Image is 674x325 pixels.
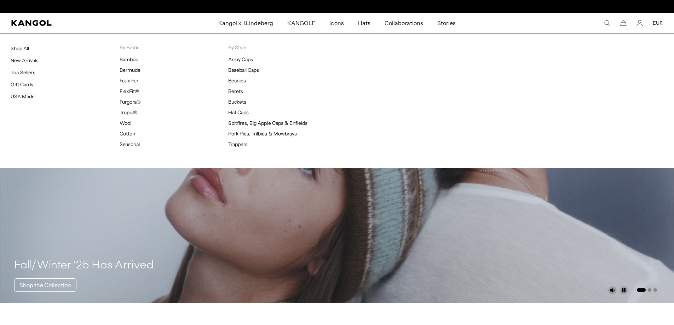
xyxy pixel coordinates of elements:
a: Top Sellers [11,69,35,76]
span: Icons [329,13,344,33]
span: Kangol x J.Lindeberg [218,13,273,33]
a: Icons [322,13,351,33]
a: Trappers [228,141,248,147]
div: Announcement [264,4,410,9]
a: Furgora® [120,99,141,105]
h4: Fall/Winter ‘25 Has Arrived [14,259,154,273]
a: Seasonal [120,141,140,147]
a: FlexFit® [120,88,139,94]
p: By Style [228,44,337,51]
a: Gift Cards [11,81,33,88]
button: Go to slide 3 [653,288,657,292]
a: Cotton [120,130,135,137]
a: Stories [430,13,463,33]
a: Hats [351,13,378,33]
button: EUR [653,20,663,26]
a: Spitfires, Big Apple Caps & Enfields [228,120,307,126]
p: By Fabric [120,44,229,51]
a: Army Caps [228,56,253,63]
a: Tropic® [120,109,137,116]
button: Cart [620,20,627,26]
a: KANGOLF [280,13,322,33]
a: Beanies [228,77,246,84]
div: 1 of 2 [264,4,410,9]
ul: Select a slide to show [636,287,657,292]
button: Go to slide 1 [637,288,646,292]
span: KANGOLF [287,13,315,33]
slideshow-component: Announcement bar [264,4,410,9]
a: Flat Caps [228,109,249,116]
a: Wool [120,120,131,126]
button: Pause [620,286,628,295]
span: Hats [358,13,370,33]
a: Pork Pies, Trilbies & Mowbrays [228,130,297,137]
summary: Search here [604,20,610,26]
a: Kangol [11,20,144,26]
a: Kangol x J.Lindeberg [211,13,281,33]
a: Shop the Collection [14,278,76,292]
a: Buckets [228,99,246,105]
a: Faux Fur [120,77,138,84]
a: Berets [228,88,243,94]
a: Baseball Caps [228,67,259,73]
a: Account [636,20,643,26]
a: Bermuda [120,67,140,73]
a: USA Made [11,93,35,100]
a: Collaborations [378,13,430,33]
span: Collaborations [385,13,423,33]
a: Shop All [11,45,29,52]
button: Unmute [608,286,617,295]
button: Go to slide 2 [648,288,651,292]
a: Bamboo [120,56,138,63]
span: Stories [437,13,456,33]
a: New Arrivals [11,57,39,64]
